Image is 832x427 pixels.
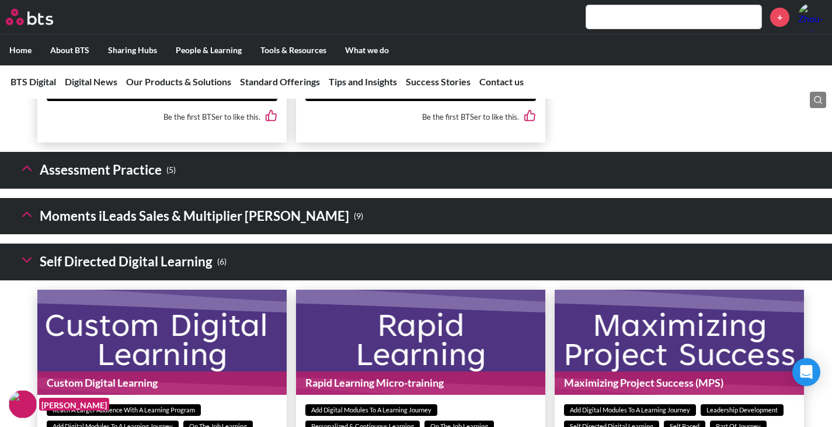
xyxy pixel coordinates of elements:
span: Add Digital Modules to a Learning Journey [305,404,437,416]
h3: Self Directed Digital Learning [19,249,227,275]
label: Tools & Resources [251,35,336,65]
div: Open Intercom Messenger [792,358,820,386]
img: BTS Logo [6,9,53,25]
label: About BTS [41,35,99,65]
span: Add Digital Modules to a Learning Journey [564,404,696,416]
a: Go home [6,9,75,25]
a: Success Stories [406,76,471,87]
h1: Rapid Learning Micro-training [296,372,545,394]
img: Zhou-Chen Chee [798,3,826,31]
a: Digital News [65,76,117,87]
small: ( 5 ) [166,162,176,178]
span: Leadership Development [701,404,784,416]
img: F [9,390,37,418]
div: Be the first BTSer to like this. [305,101,536,133]
label: What we do [336,35,398,65]
div: Be the first BTSer to like this. [47,101,277,133]
a: Profile [798,3,826,31]
h1: Maximizing Project Success (MPS) [555,372,804,394]
h3: Assessment Practice [19,158,176,183]
label: Sharing Hubs [99,35,166,65]
figcaption: [PERSON_NAME] [39,398,109,411]
h1: Custom Digital Learning [37,372,287,394]
a: Our Products & Solutions [126,76,231,87]
a: BTS Digital [11,76,56,87]
label: People & Learning [166,35,251,65]
span: Reach a Larger Audience With a Learning Program [47,404,201,416]
a: Standard Offerings [240,76,320,87]
a: Contact us [479,76,524,87]
small: ( 9 ) [354,209,363,224]
a: + [770,8,789,27]
a: Tips and Insights [329,76,397,87]
h3: Moments iLeads Sales & Multiplier [PERSON_NAME] [19,204,363,229]
small: ( 6 ) [217,254,227,270]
